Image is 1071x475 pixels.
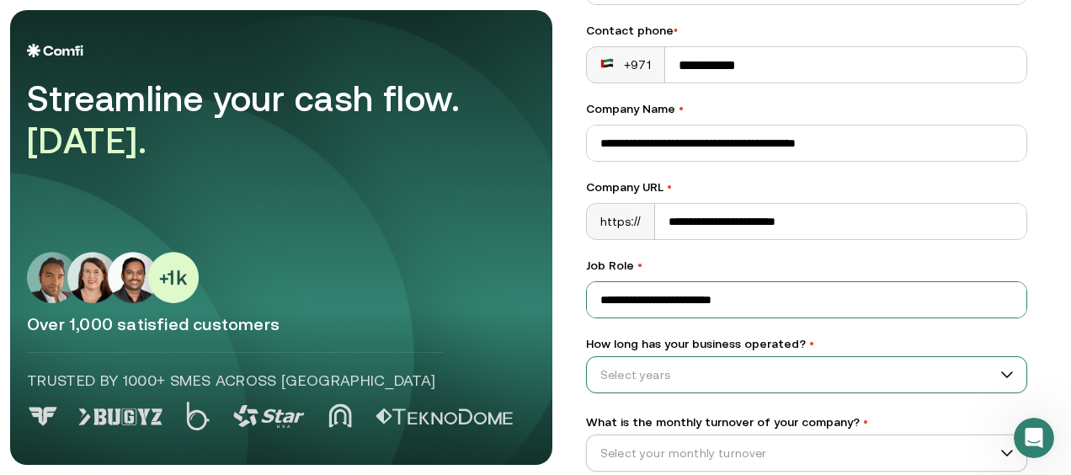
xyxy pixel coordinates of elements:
[586,179,1027,196] label: Company URL
[587,204,655,239] div: https://
[586,335,1027,353] label: How long has your business operated?
[586,257,1027,275] label: Job Role
[679,102,684,115] span: •
[674,24,678,37] span: •
[1014,418,1054,458] iframe: Intercom live chat
[186,402,210,430] img: Logo 2
[27,407,59,426] img: Logo 0
[78,408,163,425] img: Logo 1
[586,414,1027,431] label: What is the monthly turnover of your company?
[586,22,1027,40] div: Contact phone
[27,370,444,392] p: Trusted by 1000+ SMEs across [GEOGRAPHIC_DATA]
[27,120,147,161] span: [DATE].
[600,56,651,73] div: +971
[233,405,305,428] img: Logo 3
[328,403,352,428] img: Logo 4
[586,100,1027,118] label: Company Name
[27,44,83,57] img: Logo
[637,259,642,272] span: •
[376,408,513,425] img: Logo 5
[863,415,868,429] span: •
[27,77,498,163] div: Streamline your cash flow.
[667,180,672,194] span: •
[809,337,814,350] span: •
[27,313,535,335] p: Over 1,000 satisfied customers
